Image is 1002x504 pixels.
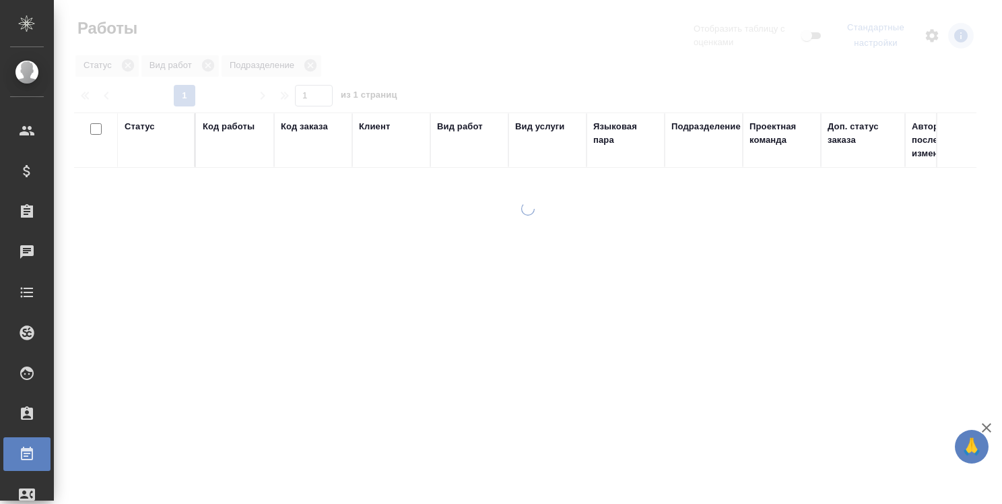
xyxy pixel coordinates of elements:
div: Языковая пара [593,120,658,147]
div: Код работы [203,120,255,133]
div: Проектная команда [749,120,814,147]
button: 🙏 [955,430,989,464]
div: Вид работ [437,120,483,133]
div: Клиент [359,120,390,133]
div: Вид услуги [515,120,565,133]
div: Код заказа [281,120,328,133]
div: Автор последнего изменения [912,120,976,160]
div: Доп. статус заказа [828,120,898,147]
div: Статус [125,120,155,133]
span: 🙏 [960,433,983,461]
div: Подразделение [671,120,741,133]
